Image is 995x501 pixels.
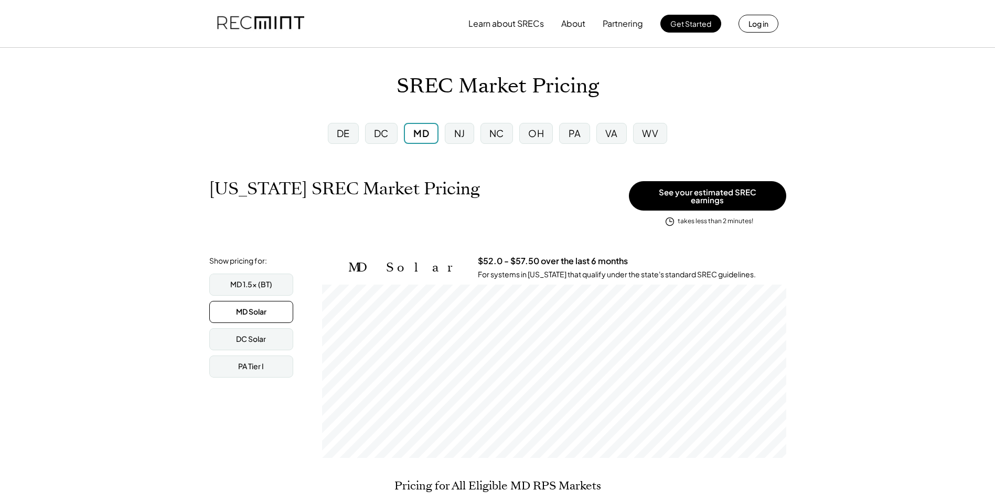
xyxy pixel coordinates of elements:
div: NJ [454,127,465,140]
div: VA [605,127,618,140]
h1: [US_STATE] SREC Market Pricing [209,179,480,199]
div: WV [642,127,658,140]
button: See your estimated SREC earnings [629,181,786,211]
div: OH [528,127,544,140]
h2: Pricing for All Eligible MD RPS Markets [394,479,601,493]
div: Show pricing for: [209,256,267,266]
div: DC [374,127,389,140]
div: MD 1.5x (BT) [230,279,272,290]
h2: MD Solar [348,260,462,275]
h3: $52.0 - $57.50 over the last 6 months [478,256,628,267]
div: PA Tier I [238,361,264,372]
div: DE [337,127,350,140]
button: Partnering [603,13,643,34]
button: Learn about SRECs [468,13,544,34]
div: MD [413,127,429,140]
button: Get Started [660,15,721,33]
div: For systems in [US_STATE] that qualify under the state's standard SREC guidelines. [478,269,756,280]
img: recmint-logotype%403x.png [217,6,304,41]
div: takes less than 2 minutes! [678,217,753,226]
button: Log in [739,15,778,33]
div: NC [489,127,504,140]
div: PA [569,127,581,140]
div: MD Solar [236,307,266,317]
button: About [561,13,585,34]
div: DC Solar [236,334,266,345]
h1: SREC Market Pricing [397,74,599,99]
